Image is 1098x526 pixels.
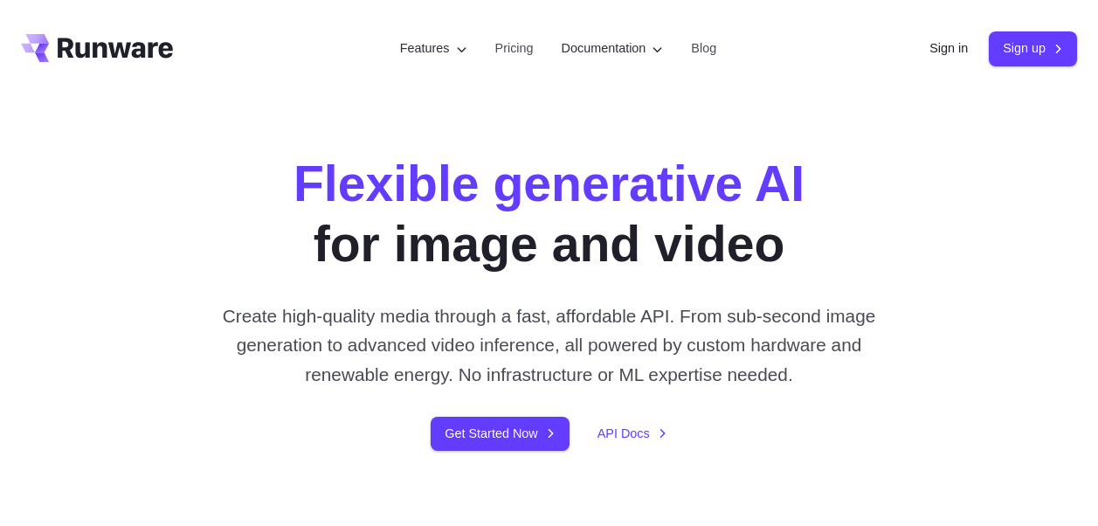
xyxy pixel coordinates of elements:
a: Sign in [929,38,968,59]
a: Get Started Now [431,417,569,451]
a: Blog [691,38,716,59]
a: API Docs [597,424,667,444]
h1: for image and video [293,154,805,273]
p: Create high-quality media through a fast, affordable API. From sub-second image generation to adv... [211,301,887,389]
a: Sign up [989,31,1077,66]
label: Features [400,38,467,59]
a: Pricing [495,38,534,59]
a: Go to / [21,34,173,62]
strong: Flexible generative AI [293,156,805,211]
label: Documentation [562,38,664,59]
